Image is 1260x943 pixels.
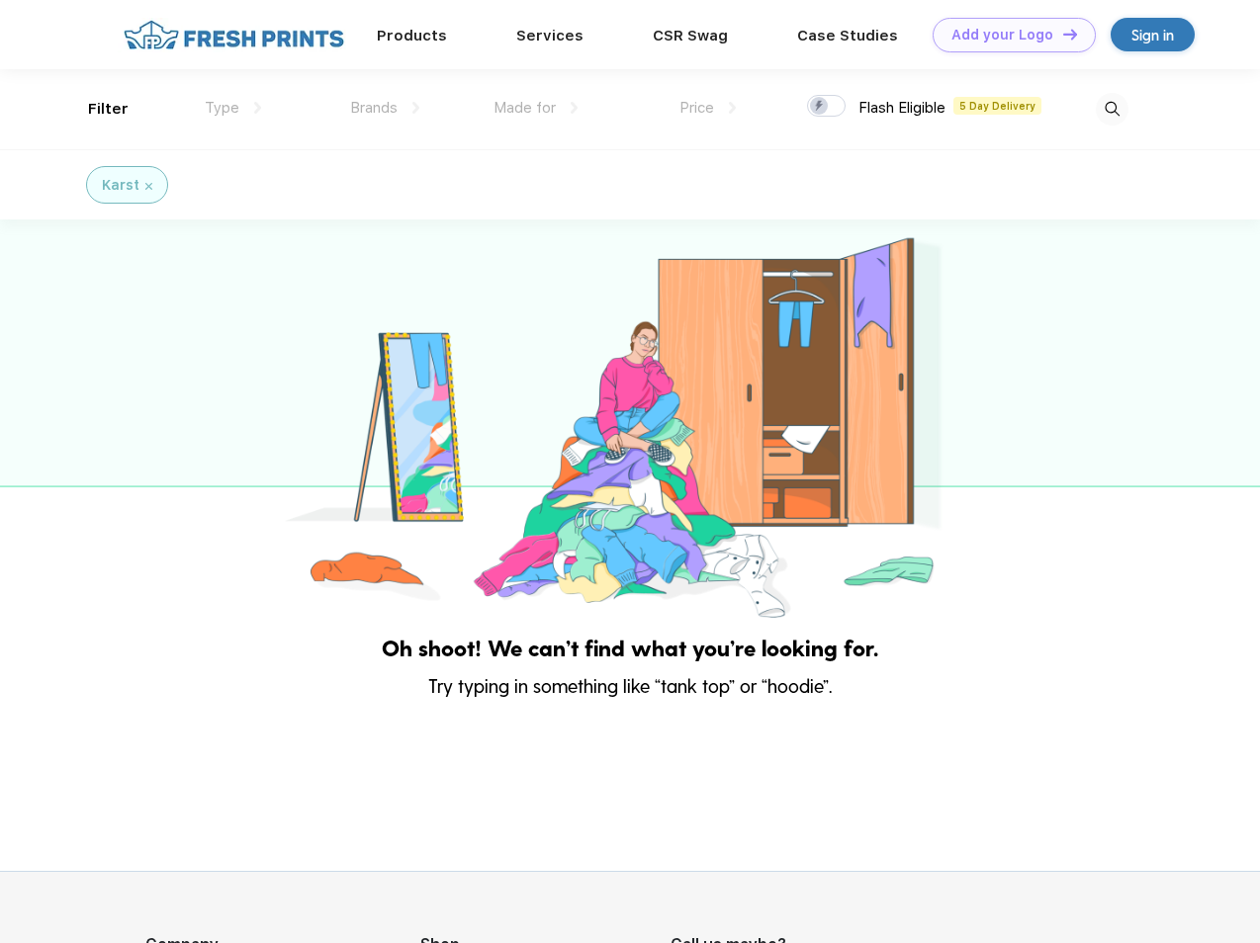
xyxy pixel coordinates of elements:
img: fo%20logo%202.webp [118,18,350,52]
img: dropdown.png [412,102,419,114]
img: desktop_search.svg [1096,93,1128,126]
div: Filter [88,98,129,121]
img: dropdown.png [729,102,736,114]
div: Karst [102,175,139,196]
img: dropdown.png [571,102,578,114]
span: Made for [494,99,556,117]
img: DT [1063,29,1077,40]
span: Price [679,99,714,117]
div: Sign in [1131,24,1174,46]
a: CSR Swag [653,27,728,44]
span: Type [205,99,239,117]
a: Products [377,27,447,44]
img: dropdown.png [254,102,261,114]
img: filter_cancel.svg [145,183,152,190]
span: 5 Day Delivery [953,97,1041,115]
a: Sign in [1111,18,1195,51]
a: Services [516,27,584,44]
span: Flash Eligible [858,99,945,117]
div: Add your Logo [951,27,1053,43]
span: Brands [350,99,398,117]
